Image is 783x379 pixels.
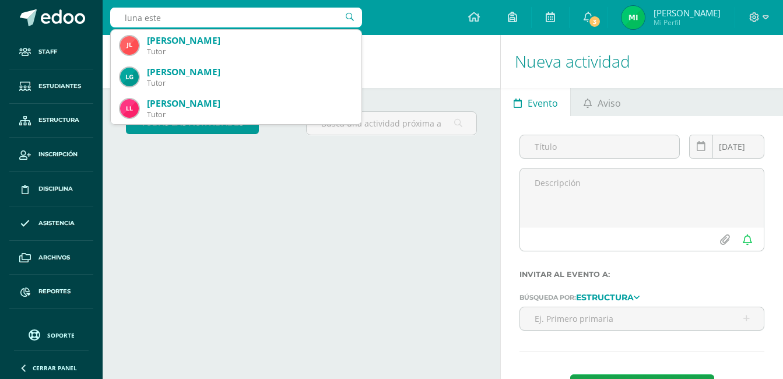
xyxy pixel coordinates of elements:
input: Título [520,135,679,158]
div: [PERSON_NAME] [147,34,352,47]
input: Fecha de entrega [690,135,764,158]
span: Asistencia [38,219,75,228]
span: Cerrar panel [33,364,77,372]
strong: Estructura [576,292,634,303]
a: Archivos [9,241,93,275]
a: Staff [9,35,93,69]
img: 6f29d68f3332a1bbde006def93603702.png [622,6,645,29]
span: Soporte [47,331,75,339]
span: 3 [588,15,601,28]
a: Soporte [14,327,89,342]
div: [PERSON_NAME] [147,66,352,78]
div: Tutor [147,110,352,120]
span: Archivos [38,253,70,262]
a: Estructura [9,104,93,138]
span: Mi Perfil [654,17,721,27]
span: Disciplina [38,184,73,194]
a: Asistencia [9,206,93,241]
img: 7f0c8968e3da4f9ee1356d8bf391159b.png [120,36,139,55]
a: Evento [501,88,570,116]
a: Estructura [576,293,640,301]
input: Busca una actividad próxima aquí... [307,112,476,135]
h1: Nueva actividad [515,35,769,88]
a: Inscripción [9,138,93,172]
span: Evento [528,89,558,117]
span: [PERSON_NAME] [654,7,721,19]
span: Inscripción [38,150,78,159]
a: Aviso [571,88,633,116]
div: [PERSON_NAME] [147,97,352,110]
span: Búsqueda por: [519,293,576,301]
span: Estudiantes [38,82,81,91]
span: Estructura [38,115,79,125]
img: 7e2a5197b29c0ea99f898fc4ddf4c4b2.png [120,99,139,118]
div: Tutor [147,78,352,88]
a: Estudiantes [9,69,93,104]
img: f97ca924322837e0f5e1d1992f5b533c.png [120,68,139,86]
label: Invitar al evento a: [519,270,764,279]
div: Tutor [147,47,352,57]
input: Busca un usuario... [110,8,362,27]
a: Reportes [9,275,93,309]
input: Ej. Primero primaria [520,307,764,330]
span: Staff [38,47,57,57]
span: Reportes [38,287,71,296]
span: Aviso [598,89,621,117]
a: Disciplina [9,172,93,206]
